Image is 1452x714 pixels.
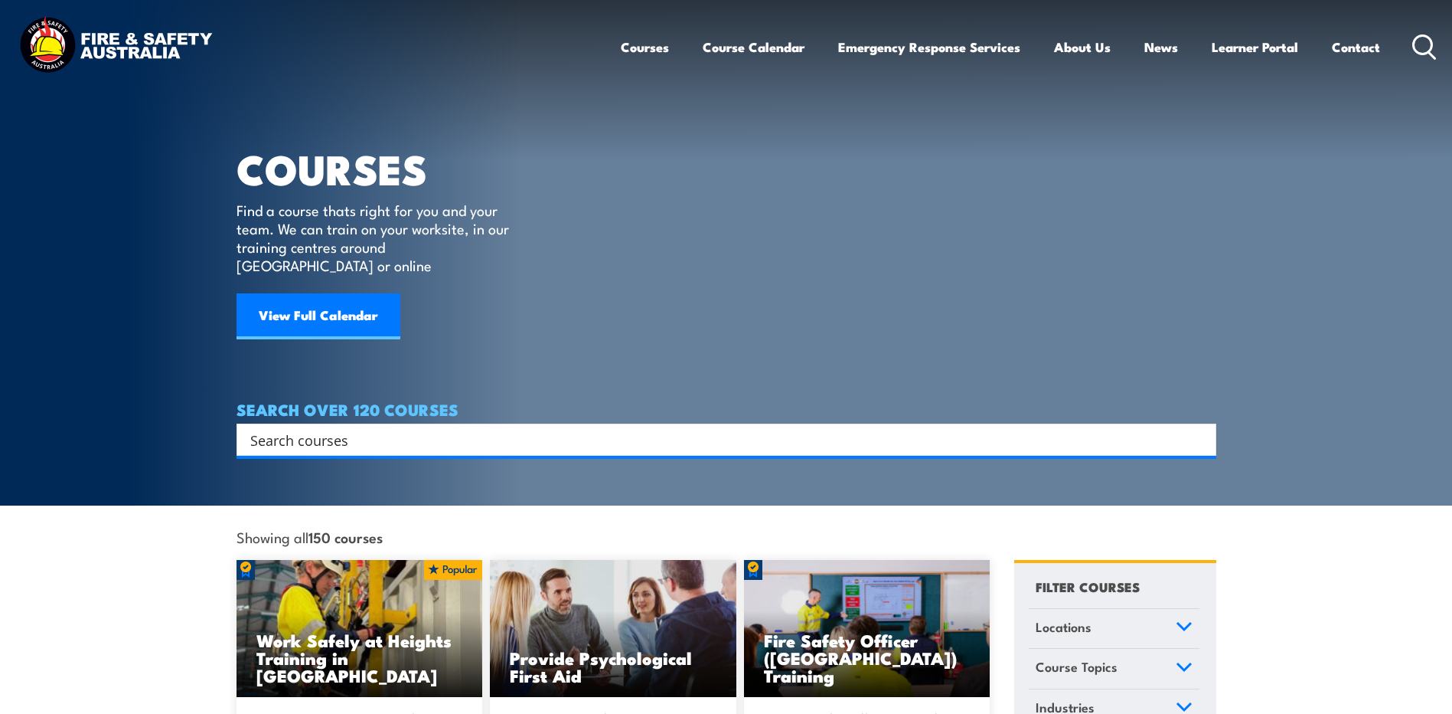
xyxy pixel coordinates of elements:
[1144,27,1178,67] a: News
[256,631,463,684] h3: Work Safely at Heights Training in [GEOGRAPHIC_DATA]
[744,560,990,698] a: Fire Safety Officer ([GEOGRAPHIC_DATA]) Training
[490,560,736,698] img: Mental Health First Aid Training Course from Fire & Safety Australia
[237,560,483,698] img: Work Safely at Heights Training (1)
[1189,429,1211,450] button: Search magnifier button
[744,560,990,698] img: Fire Safety Advisor
[237,150,531,186] h1: COURSES
[237,293,400,339] a: View Full Calendar
[510,649,716,684] h3: Provide Psychological First Aid
[237,201,516,274] p: Find a course thats right for you and your team. We can train on your worksite, in our training c...
[250,428,1183,451] input: Search input
[490,560,736,698] a: Provide Psychological First Aid
[1029,609,1199,649] a: Locations
[1036,617,1091,637] span: Locations
[1332,27,1380,67] a: Contact
[621,27,669,67] a: Courses
[703,27,804,67] a: Course Calendar
[1036,657,1118,677] span: Course Topics
[253,429,1186,450] form: Search form
[838,27,1020,67] a: Emergency Response Services
[1212,27,1298,67] a: Learner Portal
[308,526,383,547] strong: 150 courses
[764,631,971,684] h3: Fire Safety Officer ([GEOGRAPHIC_DATA]) Training
[1036,576,1140,597] h4: FILTER COURSES
[237,529,383,545] span: Showing all
[1029,649,1199,689] a: Course Topics
[1054,27,1111,67] a: About Us
[237,560,483,698] a: Work Safely at Heights Training in [GEOGRAPHIC_DATA]
[237,401,1216,418] h4: SEARCH OVER 120 COURSES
